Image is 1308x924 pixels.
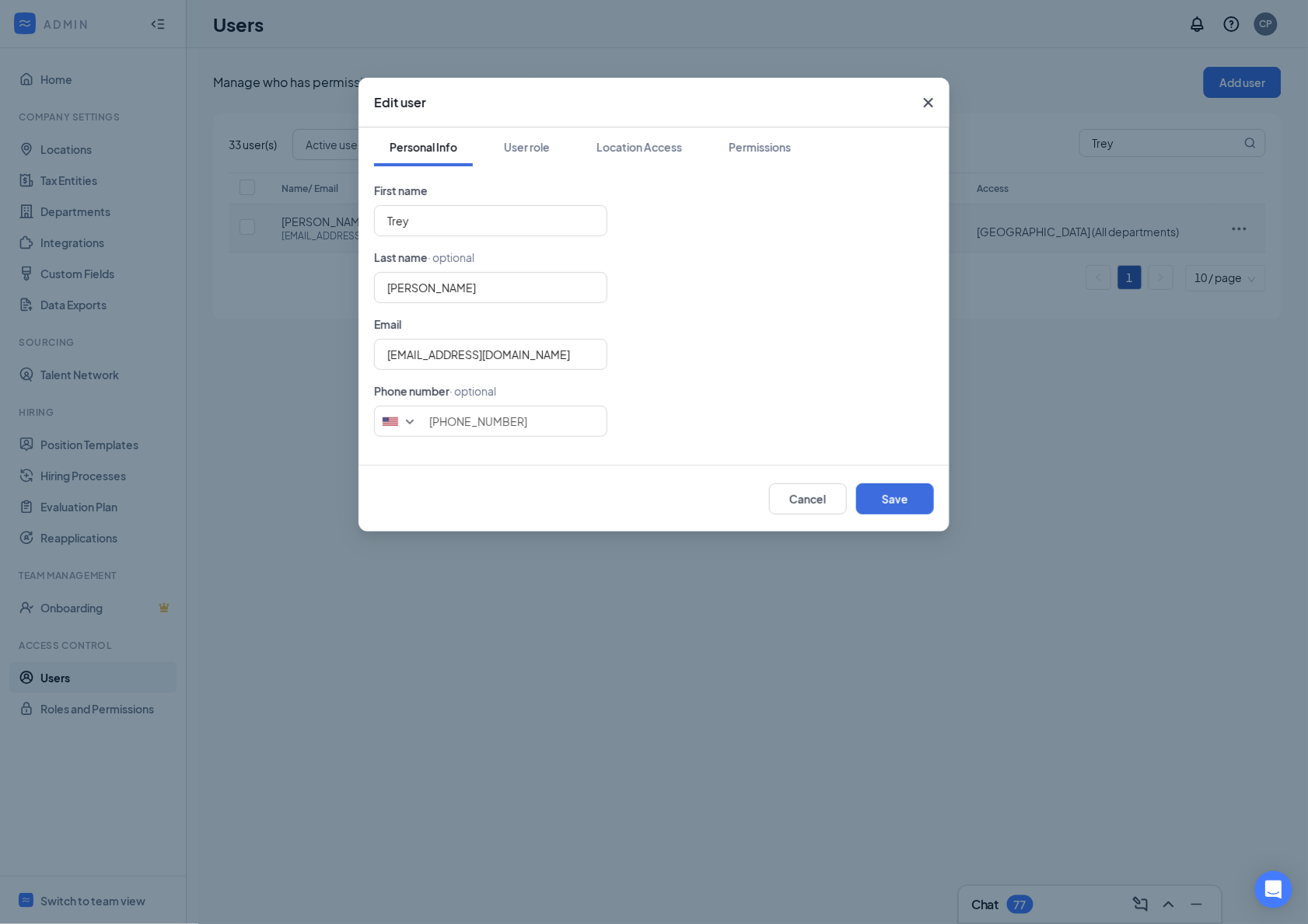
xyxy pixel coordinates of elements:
span: Last name [374,250,428,264]
span: · optional [449,384,496,398]
svg: Cross [919,93,938,112]
div: Personal Info [390,139,457,155]
div: Permissions [729,139,791,155]
div: Open Intercom Messenger [1255,871,1292,908]
div: User role [504,139,550,155]
button: Cancel [769,483,847,514]
button: Save [856,483,934,514]
div: United States: +1 [375,406,425,436]
span: First name [374,183,428,197]
span: · optional [428,250,474,264]
button: Close [908,78,950,127]
div: Location Access [596,139,682,155]
h3: Edit user [374,94,426,111]
input: (201) 555-0123 [374,406,607,437]
span: Phone number [374,384,449,398]
span: Email [374,317,401,331]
